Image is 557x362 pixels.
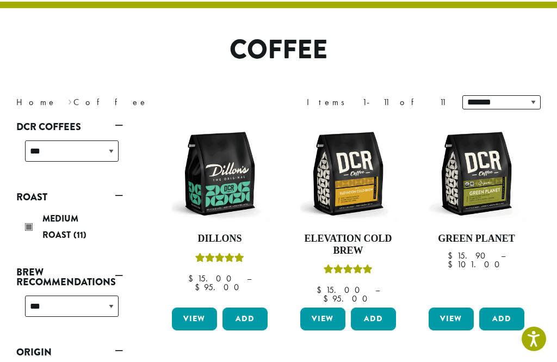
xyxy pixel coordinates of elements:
h4: Dillons [169,233,270,245]
a: Brew Recommendations [16,263,123,291]
h4: Green Planet [426,233,527,245]
img: DCR-12oz-FTO-Green-Planet-Stock-scaled.png [426,123,527,224]
img: DCR-12oz-Elevation-Cold-Brew-Stock-scaled.png [298,123,399,224]
nav: Breadcrumb [16,96,262,109]
a: DCR Coffees [16,118,123,136]
span: $ [448,250,457,261]
bdi: 101.00 [448,259,505,270]
span: – [247,273,251,284]
a: View [429,308,474,330]
div: Rated 5.00 out of 5 [195,251,244,268]
button: Add [351,308,396,330]
bdi: 95.00 [195,281,244,293]
h4: Elevation Cold Brew [298,233,399,256]
a: View [172,308,217,330]
span: $ [195,281,204,293]
a: Green Planet [426,123,527,303]
bdi: 95.00 [323,293,373,304]
button: Add [222,308,268,330]
button: Add [479,308,524,330]
a: Home [16,96,57,108]
bdi: 15.00 [188,273,237,284]
span: – [375,284,380,296]
a: Elevation Cold BrewRated 5.00 out of 5 [298,123,399,303]
span: $ [188,273,197,284]
bdi: 15.90 [448,250,491,261]
div: Items 1-11 of 11 [307,96,446,109]
div: Roast [16,206,123,250]
span: (11) [73,229,86,241]
span: $ [323,293,332,304]
a: DillonsRated 5.00 out of 5 [169,123,270,303]
h1: Coffee [8,34,549,66]
div: DCR Coffees [16,136,123,175]
a: Origin [16,343,123,361]
span: Medium Roast [42,212,78,241]
span: – [501,250,505,261]
span: › [68,92,72,109]
img: DCR-12oz-Dillons-Stock-scaled.png [169,123,270,224]
a: Roast [16,188,123,206]
div: Brew Recommendations [16,291,123,330]
div: Rated 5.00 out of 5 [324,263,373,279]
span: $ [317,284,326,296]
span: $ [448,259,457,270]
bdi: 15.00 [317,284,365,296]
a: View [300,308,345,330]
